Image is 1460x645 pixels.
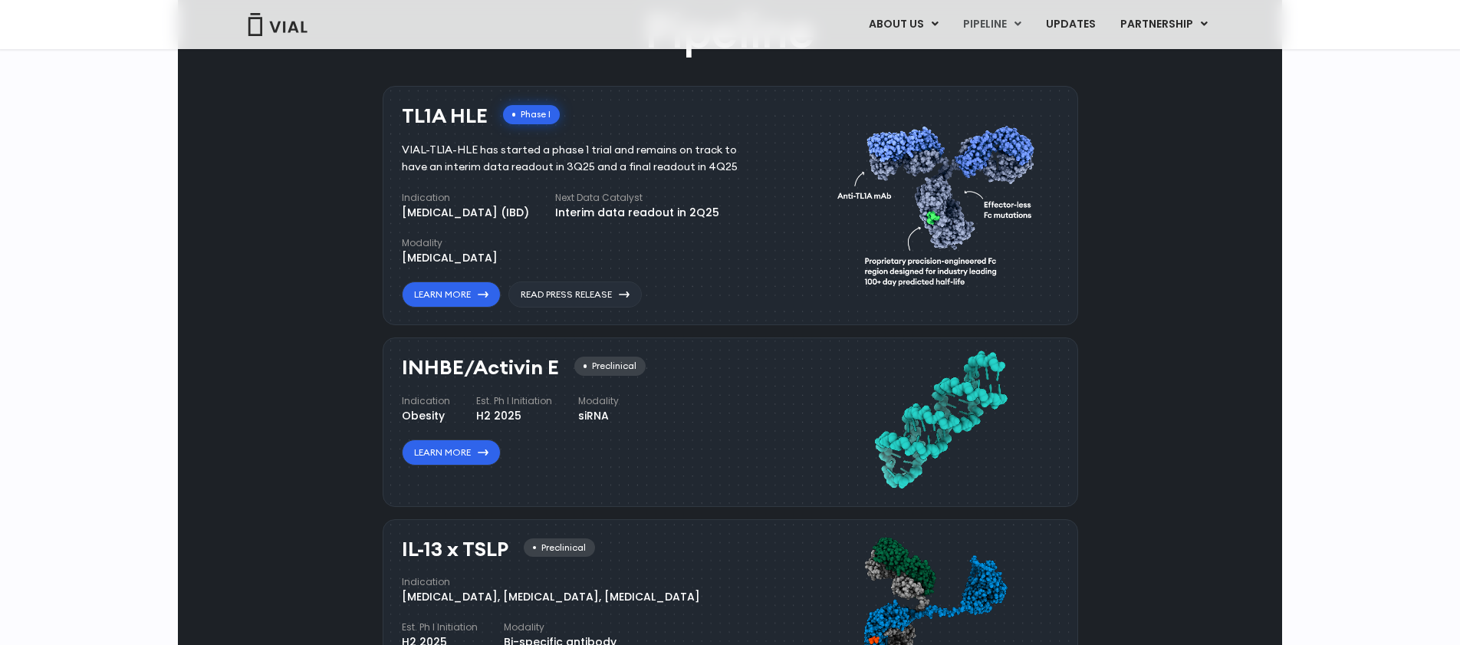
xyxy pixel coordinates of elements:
[402,205,529,221] div: [MEDICAL_DATA] (IBD)
[857,12,950,38] a: ABOUT USMenu Toggle
[402,620,478,634] h4: Est. Ph I Initiation
[508,281,642,308] a: Read Press Release
[402,575,700,589] h4: Indication
[402,357,559,379] h3: INHBE/Activin E
[402,105,488,127] h3: TL1A HLE
[476,394,552,408] h4: Est. Ph I Initiation
[402,394,450,408] h4: Indication
[574,357,646,376] div: Preclinical
[555,205,719,221] div: Interim data readout in 2Q25
[503,105,560,124] div: Phase I
[524,538,595,558] div: Preclinical
[402,439,501,466] a: Learn More
[1108,12,1220,38] a: PARTNERSHIPMenu Toggle
[402,142,760,176] div: VIAL-TL1A-HLE has started a phase 1 trial and remains on track to have an interim data readout in...
[476,408,552,424] div: H2 2025
[402,236,498,250] h4: Modality
[402,191,529,205] h4: Indication
[247,13,308,36] img: Vial Logo
[402,281,501,308] a: Learn More
[504,620,617,634] h4: Modality
[402,538,508,561] h3: IL-13 x TSLP
[1034,12,1107,38] a: UPDATES
[837,97,1043,308] img: TL1A antibody diagram.
[951,12,1033,38] a: PIPELINEMenu Toggle
[402,250,498,266] div: [MEDICAL_DATA]
[555,191,719,205] h4: Next Data Catalyst
[578,408,619,424] div: siRNA
[578,394,619,408] h4: Modality
[402,408,450,424] div: Obesity
[402,589,700,605] div: [MEDICAL_DATA], [MEDICAL_DATA], [MEDICAL_DATA]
